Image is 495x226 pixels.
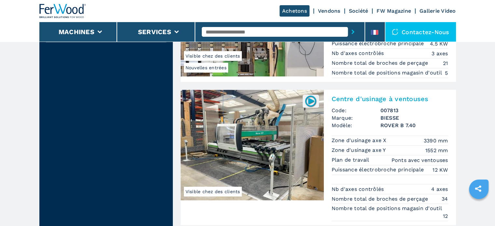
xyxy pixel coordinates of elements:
[332,40,426,47] p: Puissance électrobroche principale
[443,60,448,67] em: 21
[392,156,448,164] em: Ponts avec ventouses
[332,122,380,129] span: Modèle:
[385,22,456,42] div: Contactez-nous
[280,5,309,17] a: Achetons
[304,95,317,107] img: 007813
[442,195,448,203] em: 34
[332,186,386,193] p: Nb d'axes contrôlés
[184,187,242,196] span: Visible chez des clients
[332,60,430,67] p: Nombre total de broches de perçage
[332,95,448,103] h2: Centre d'usinage à ventouses
[332,166,426,173] p: Puissance électrobroche principale
[332,107,380,114] span: Code:
[432,50,448,57] em: 3 axes
[332,50,386,57] p: Nb d'axes contrôlés
[332,205,444,212] p: Nombre total de positions magasin d'outil
[431,185,448,193] em: 4 axes
[332,114,380,122] span: Marque:
[430,40,448,47] em: 4.5 KW
[59,28,94,36] button: Machines
[380,122,448,129] h3: ROVER B 7.40
[419,8,456,14] a: Gallerie Video
[349,8,368,14] a: Société
[380,114,448,122] h3: BIESSE
[392,29,398,35] img: Contactez-nous
[39,4,86,18] img: Ferwood
[377,8,411,14] a: FW Magazine
[184,51,242,61] span: Visible chez des clients
[332,195,430,203] p: Nombre total de broches de perçage
[425,147,448,154] em: 1552 mm
[433,166,448,174] em: 12 KW
[467,197,490,221] iframe: Chat
[424,137,448,144] em: 3390 mm
[138,28,171,36] button: Services
[332,69,444,76] p: Nombre total de positions magasin d'outil
[332,147,388,154] p: Zone d'usinage axe Y
[332,156,371,164] p: Plan de travail
[184,63,228,73] span: Nouvelles entrées
[318,8,340,14] a: Vendons
[470,180,486,197] a: sharethis
[445,69,448,77] em: 5
[181,90,456,225] a: Centre d'usinage à ventouses BIESSE ROVER B 7.40Visible chez des clients007813Centre d'usinage à ...
[380,107,448,114] h3: 007813
[181,90,324,200] img: Centre d'usinage à ventouses BIESSE ROVER B 7.40
[443,212,448,220] em: 12
[332,137,388,144] p: Zone d'usinage axe X
[348,24,358,39] button: submit-button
